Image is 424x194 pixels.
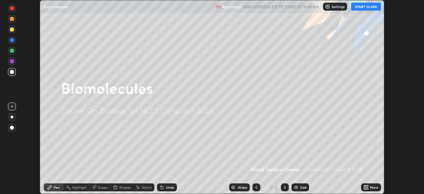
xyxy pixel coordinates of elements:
div: Slides [238,186,247,189]
div: Select [142,186,152,189]
div: 2 [263,185,270,189]
div: / [271,185,273,189]
div: 2 [274,184,278,190]
div: Pen [54,186,60,189]
div: Shapes [119,186,131,189]
p: Recording [222,4,241,9]
img: add-slide-button [293,185,299,190]
div: Add [300,186,306,189]
p: Biomolecules [44,4,68,9]
p: Settings [332,5,344,8]
div: Undo [166,186,174,189]
div: Highlight [72,186,87,189]
h5: WAS SCHEDULED TO START AT 9:00 AM [243,4,319,10]
button: START CLASS [351,3,381,11]
div: More [370,186,378,189]
img: recording.375f2c34.svg [216,4,221,9]
img: class-settings-icons [325,4,330,9]
div: Eraser [98,186,108,189]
